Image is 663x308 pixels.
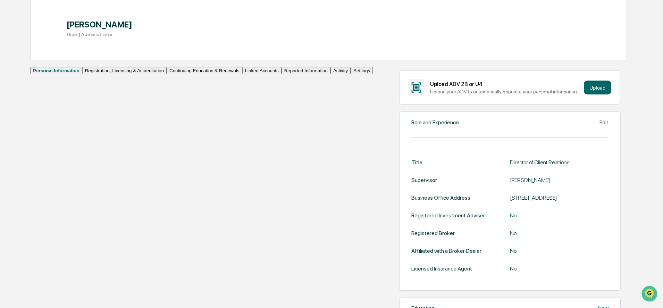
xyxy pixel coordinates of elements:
[510,194,609,201] div: [STREET_ADDRESS]
[50,88,56,94] div: 🗄️
[411,212,485,219] div: Registered Investment Adviser
[4,98,47,110] a: 🔎Data Lookup
[510,230,609,236] div: No
[510,212,609,219] div: No
[30,67,373,74] div: secondary tabs example
[351,67,373,74] button: Settings
[7,101,12,107] div: 🔎
[411,194,470,201] div: Business Office Address
[24,53,114,60] div: Start new chat
[82,67,167,74] button: Registration, Licensing & Accreditation
[641,285,660,304] iframe: Open customer support
[49,117,84,123] a: Powered byPylon
[167,67,242,74] button: Continuing Education & Renewals
[411,177,437,183] div: Supervisor
[510,248,609,254] div: No
[242,67,282,74] button: Linked Accounts
[510,265,609,272] div: No
[430,81,581,88] div: Upload ADV 2B or U4
[7,15,126,26] p: How can we help?
[57,88,86,94] span: Attestations
[14,101,44,108] span: Data Lookup
[4,85,48,97] a: 🖐️Preclearance
[411,159,422,166] div: Title
[67,19,132,30] h1: [PERSON_NAME]
[411,248,481,254] div: Affiliated with a Broker Dealer
[18,32,115,39] input: Clear
[411,230,455,236] div: Registered Broker
[282,67,330,74] button: Reported Information
[411,265,472,272] div: Licensed Insurance Agent
[430,89,581,94] div: Upload your ADV to automatically populate your personal information.
[584,81,611,94] button: Upload
[7,88,12,94] div: 🖐️
[48,85,89,97] a: 🗄️Attestations
[30,67,82,74] button: Personal Information
[510,159,609,166] div: Director of Client Relations
[510,177,609,183] div: [PERSON_NAME]
[7,53,19,66] img: 1746055101610-c473b297-6a78-478c-a979-82029cc54cd1
[599,119,609,126] div: Edit
[411,119,459,126] div: Role and Experience
[67,32,132,37] h3: User | Administrator
[330,67,351,74] button: Activity
[14,88,45,94] span: Preclearance
[69,118,84,123] span: Pylon
[118,55,126,64] button: Start new chat
[24,60,88,66] div: We're available if you need us!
